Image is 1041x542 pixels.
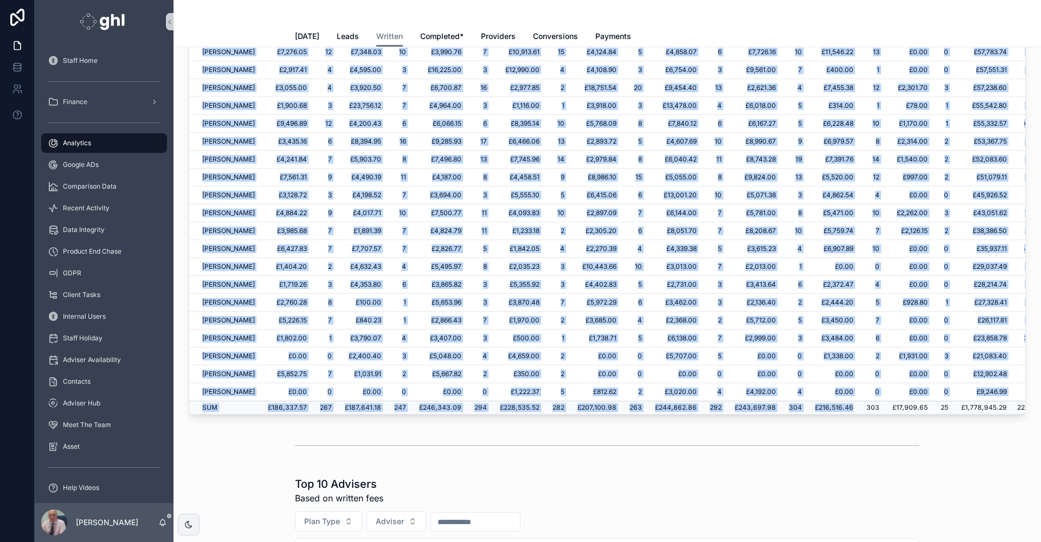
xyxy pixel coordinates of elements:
a: Staff Home [41,51,167,70]
td: £9,454.40 [648,79,703,97]
td: £2,262.00 [886,204,934,222]
td: £7,840.12 [648,115,703,133]
td: £2,917.41 [261,61,313,79]
td: £2,826.77 [413,240,468,258]
td: 6 [703,115,728,133]
td: 14 [860,151,886,169]
td: 13 [782,169,808,186]
td: £5,471.00 [808,204,860,222]
td: 5 [703,240,728,258]
td: 1 [934,97,955,115]
td: £4,607.69 [648,133,703,151]
td: 10 [703,186,728,204]
td: £0.00 [886,186,934,204]
a: Providers [481,27,516,48]
span: Asset [63,442,80,451]
td: £5,555.10 [493,186,546,204]
td: 17 [468,133,493,151]
td: 7 [703,204,728,222]
td: 3 [313,186,338,204]
td: £3,694.00 [413,186,468,204]
td: £18,751.54 [571,79,623,97]
td: £4,093.83 [493,204,546,222]
td: 6 [623,186,648,204]
a: Internal Users [41,307,167,326]
td: £4,490.19 [338,169,388,186]
td: 3 [782,186,808,204]
span: [DATE] [295,31,319,42]
td: £6,415.06 [571,186,623,204]
td: £1,170.00 [886,115,934,133]
td: £2,314.00 [886,133,934,151]
td: £2,126.15 [886,222,934,240]
a: Written [376,27,403,47]
a: Analytics [41,133,167,153]
td: 2 [934,133,955,151]
td: 4 [623,240,648,258]
td: £55,332.57 [955,115,1013,133]
td: £9,561.00 [728,61,782,79]
td: 7 [313,151,338,169]
td: £1,842.05 [493,240,546,258]
button: Select Button [367,511,426,532]
td: 9 [782,133,808,151]
td: 7 [782,61,808,79]
td: £3,985.68 [261,222,313,240]
span: Recent Activity [63,204,110,212]
td: 7 [623,204,648,222]
td: £6,427.83 [261,240,313,258]
td: £5,520.00 [808,169,860,186]
td: 2 [934,151,955,169]
a: Adviser Hub [41,393,167,413]
td: £1,233.18 [493,222,546,240]
span: GDPR [63,269,81,278]
td: £23,756.12 [338,97,388,115]
span: Contacts [63,377,91,386]
span: Conversions [533,31,578,42]
td: 3 [623,61,648,79]
a: Leads [337,27,359,48]
td: [PERSON_NAME] [189,61,261,79]
td: 8 [782,204,808,222]
td: £0.00 [886,61,934,79]
td: 7 [388,222,413,240]
td: £2,893.72 [571,133,623,151]
td: 13 [468,151,493,169]
td: 3 [388,61,413,79]
a: Asset [41,437,167,456]
td: 11 [468,204,493,222]
span: Finance [63,98,87,106]
td: £1,891.39 [338,222,388,240]
a: Completed* [420,27,464,48]
td: 10 [860,115,886,133]
td: £5,781.00 [728,204,782,222]
td: 4 [782,79,808,97]
td: 4 [546,240,571,258]
td: £3,920.50 [338,79,388,97]
td: [PERSON_NAME] [189,222,261,240]
td: £314.00 [808,97,860,115]
span: Help Videos [63,483,99,492]
span: Google ADs [63,160,99,169]
td: 5 [468,240,493,258]
td: £57,783.74 [955,43,1013,61]
td: £4,200.43 [338,115,388,133]
td: £4,595.00 [338,61,388,79]
td: £7,276.05 [261,43,313,61]
td: 2 [546,79,571,97]
span: Written [376,31,403,42]
span: Client Tasks [63,291,100,299]
td: £4,884.22 [261,204,313,222]
td: 8 [623,151,648,169]
td: £12,990.00 [493,61,546,79]
span: Plan Type [304,516,340,527]
td: £4,862.54 [808,186,860,204]
td: 15 [546,43,571,61]
td: £4,339.38 [648,240,703,258]
td: 0 [934,43,955,61]
td: £6,167.27 [728,115,782,133]
td: 6 [388,115,413,133]
td: £4,198.52 [338,186,388,204]
td: 10 [546,204,571,222]
a: Data Integrity [41,220,167,240]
